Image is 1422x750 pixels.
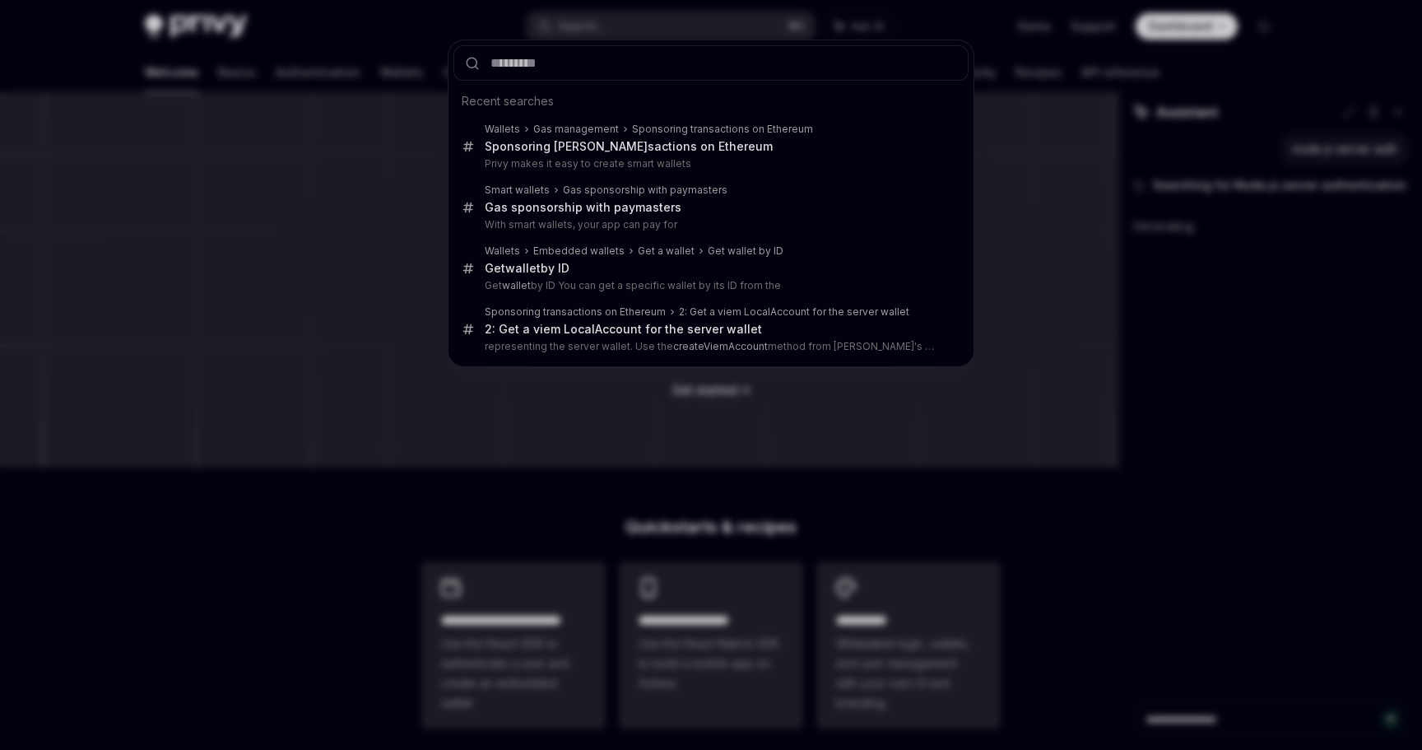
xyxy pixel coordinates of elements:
[485,218,934,231] p: With smart wallets, your app can pay for
[485,184,550,197] div: Smart wallets
[485,261,569,276] div: Get by ID
[485,157,934,170] p: Privy makes it easy to create smart wallets
[485,245,520,258] div: Wallets
[632,123,813,136] div: Sponsoring transactions on Ethereum
[533,123,619,136] div: Gas management
[708,245,783,258] div: Get wallet by ID
[485,322,762,337] div: 2: Get a viem LocalAccount for the server wallet
[502,279,531,291] b: wallet
[563,184,609,196] b: Gas spon
[485,279,934,292] p: Get by ID You can get a specific wallet by its ID from the
[505,261,541,275] b: wallet
[485,139,648,153] b: Sponsoring [PERSON_NAME]
[485,340,934,353] p: representing the server wallet. Use the method from [PERSON_NAME]'s SD
[485,200,681,215] div: sorship with paymasters
[485,123,520,136] div: Wallets
[485,139,773,154] div: sactions on Ethereum
[563,184,727,197] div: sorship with paymasters
[485,200,540,214] b: Gas spon
[673,340,768,352] b: createViemAccount
[679,305,909,319] div: 2: Get a viem LocalAccount for the server wallet
[638,245,695,258] div: Get a wallet
[462,93,554,109] span: Recent searches
[485,305,666,319] div: Sponsoring transactions on Ethereum
[533,245,625,258] div: Embedded wallets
